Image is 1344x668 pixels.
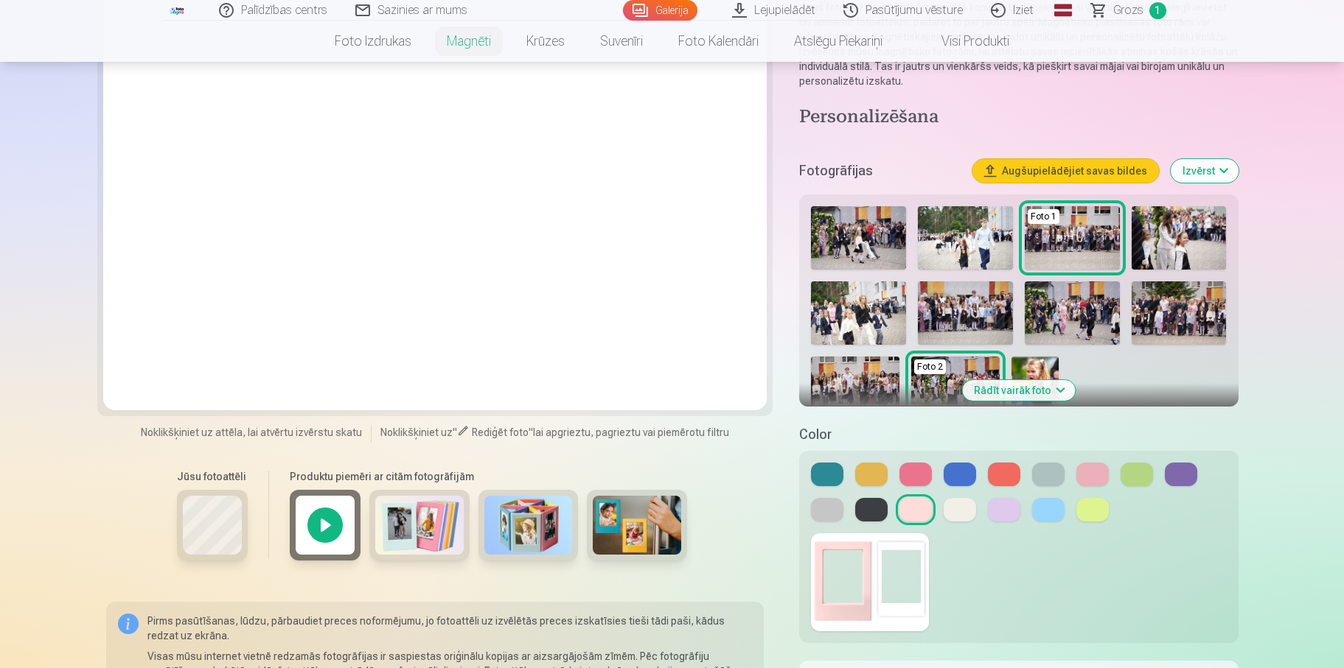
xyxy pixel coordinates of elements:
button: Rādīt vairāk foto [962,380,1075,401]
h6: Jūsu fotoattēli [177,469,248,484]
a: Magnēti [429,21,509,62]
a: Suvenīri [582,21,661,62]
span: Rediģēt foto [472,426,529,438]
h4: Personalizēšana [799,106,1238,130]
span: " [453,426,457,438]
div: Foto 1 [1028,209,1059,224]
span: Grozs [1113,1,1143,19]
span: Noklikšķiniet uz attēla, lai atvērtu izvērstu skatu [141,425,362,440]
h6: Produktu piemēri ar citām fotogrāfijām [284,469,693,484]
button: Izvērst [1171,159,1239,183]
p: Pirms pasūtīšanas, lūdzu, pārbaudiet preces noformējumu, jo fotoattēli uz izvēlētās preces izskat... [147,613,753,643]
a: Atslēgu piekariņi [776,21,900,62]
h5: Fotogrāfijas [799,161,960,181]
a: Visi produkti [900,21,1027,62]
span: Noklikšķiniet uz [380,426,453,438]
h5: Color [799,424,1238,445]
span: 1 [1149,2,1166,19]
span: " [529,426,533,438]
button: Augšupielādējiet savas bildes [972,159,1159,183]
a: Krūzes [509,21,582,62]
a: Foto kalendāri [661,21,776,62]
div: Foto 2 [914,359,946,374]
a: Foto izdrukas [317,21,429,62]
img: /fa3 [170,6,186,15]
span: lai apgrieztu, pagrieztu vai piemērotu filtru [533,426,729,438]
